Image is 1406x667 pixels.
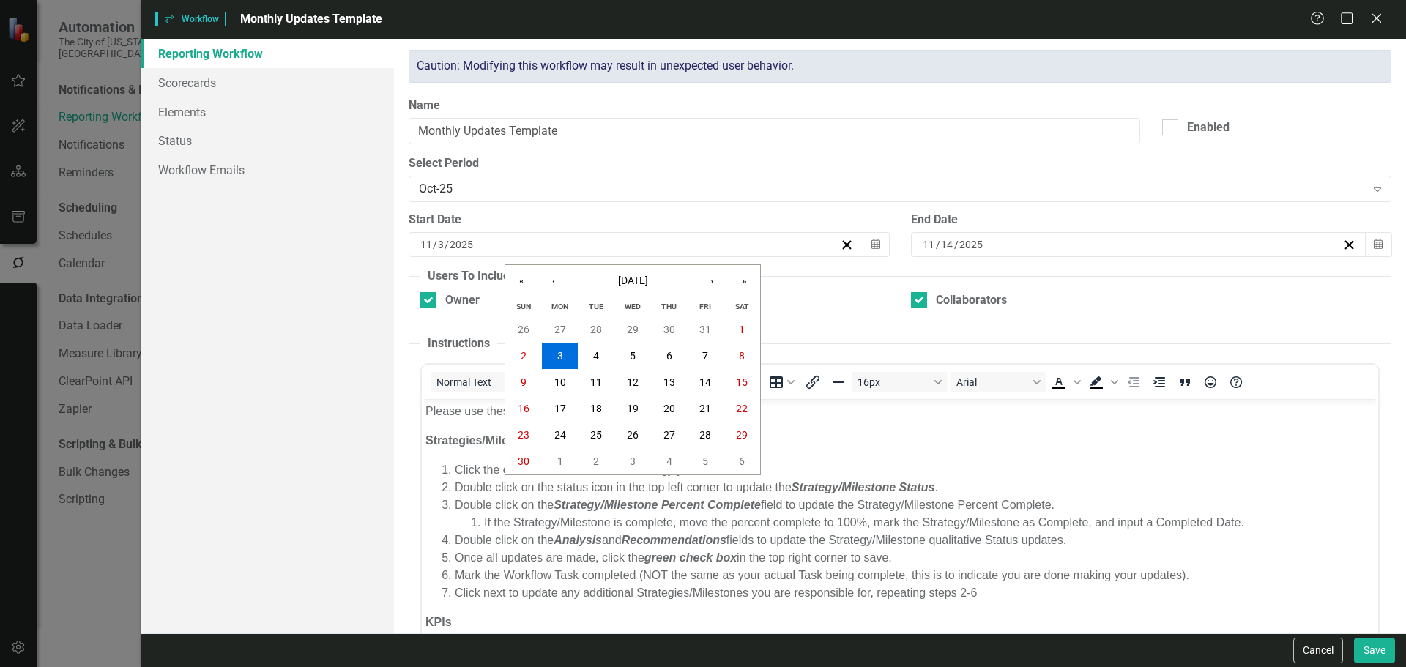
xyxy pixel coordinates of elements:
button: November 29, 2025 [724,422,760,448]
button: November 15, 2025 [724,369,760,395]
abbr: November 30, 2025 [518,455,529,467]
button: November 14, 2025 [688,369,724,395]
label: Name [409,97,1140,114]
button: October 26, 2025 [505,316,542,343]
button: October 28, 2025 [578,316,614,343]
abbr: November 20, 2025 [663,403,675,414]
button: November 18, 2025 [578,395,614,422]
abbr: November 3, 2025 [557,350,563,362]
button: November 11, 2025 [578,369,614,395]
legend: Instructions [420,335,497,352]
abbr: November 15, 2025 [736,376,748,388]
abbr: December 6, 2025 [739,455,745,467]
button: » [728,265,760,297]
button: Insert image [739,372,764,392]
button: November 8, 2025 [724,343,760,369]
button: November 22, 2025 [724,395,760,422]
div: Owner [445,292,480,309]
button: Decrease indent [1121,372,1146,392]
abbr: November 16, 2025 [518,403,529,414]
button: November 1, 2025 [724,316,760,343]
button: November 26, 2025 [614,422,651,448]
span: 16px [858,376,929,388]
button: December 5, 2025 [688,448,724,474]
abbr: November 17, 2025 [554,403,566,414]
button: November 2, 2025 [505,343,542,369]
button: November 30, 2025 [505,448,542,474]
button: October 31, 2025 [688,316,724,343]
button: Increase indent [1147,372,1172,392]
li: Click the edit icon next to the first KPI you own. [33,244,953,261]
abbr: November 2, 2025 [521,350,527,362]
a: Scorecards [141,68,394,97]
button: November 13, 2025 [651,369,688,395]
div: Text color Black [1046,372,1083,392]
span: / [445,238,449,251]
button: [DATE] [570,265,696,297]
span: Normal Text [436,376,508,388]
abbr: November 1, 2025 [739,324,745,335]
abbr: November 27, 2025 [663,429,675,441]
abbr: Thursday [661,302,677,311]
div: Oct-25 [419,181,1366,198]
button: November 12, 2025 [614,369,651,395]
span: / [954,238,959,251]
button: November 25, 2025 [578,422,614,448]
button: December 1, 2025 [542,448,579,474]
abbr: November 4, 2025 [593,350,599,362]
label: Select Period [409,155,1391,172]
a: Workflow Emails [141,155,394,185]
abbr: November 26, 2025 [627,429,639,441]
abbr: Friday [699,302,711,311]
abbr: November 11, 2025 [590,376,602,388]
button: Blockquote [1172,372,1197,392]
button: November 24, 2025 [542,422,579,448]
abbr: Sunday [516,302,531,311]
button: Emojis [1198,372,1223,392]
button: December 4, 2025 [651,448,688,474]
abbr: November 13, 2025 [663,376,675,388]
button: November 16, 2025 [505,395,542,422]
button: Font Arial [951,372,1046,392]
button: Help [1224,372,1249,392]
span: / [936,238,940,251]
button: December 6, 2025 [724,448,760,474]
abbr: November 9, 2025 [521,376,527,388]
button: November 28, 2025 [688,422,724,448]
abbr: November 12, 2025 [627,376,639,388]
button: November 5, 2025 [614,343,651,369]
abbr: November 22, 2025 [736,403,748,414]
span: Workflow [155,12,226,26]
a: Reporting Workflow [141,39,394,68]
button: Horizontal line [826,372,851,392]
abbr: December 1, 2025 [557,455,563,467]
div: Background color Black [1084,372,1120,392]
abbr: October 31, 2025 [699,324,711,335]
abbr: October 26, 2025 [518,324,529,335]
input: dd [437,237,445,252]
div: Enabled [1187,119,1230,136]
button: Insert/edit link [800,372,825,392]
abbr: October 30, 2025 [663,324,675,335]
legend: Users To Include [420,268,524,285]
abbr: October 29, 2025 [627,324,639,335]
span: / [433,238,437,251]
button: October 27, 2025 [542,316,579,343]
button: November 27, 2025 [651,422,688,448]
span: Arial [956,376,1028,388]
abbr: November 21, 2025 [699,403,711,414]
span: Monthly Updates Template [240,12,382,26]
abbr: December 3, 2025 [630,455,636,467]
